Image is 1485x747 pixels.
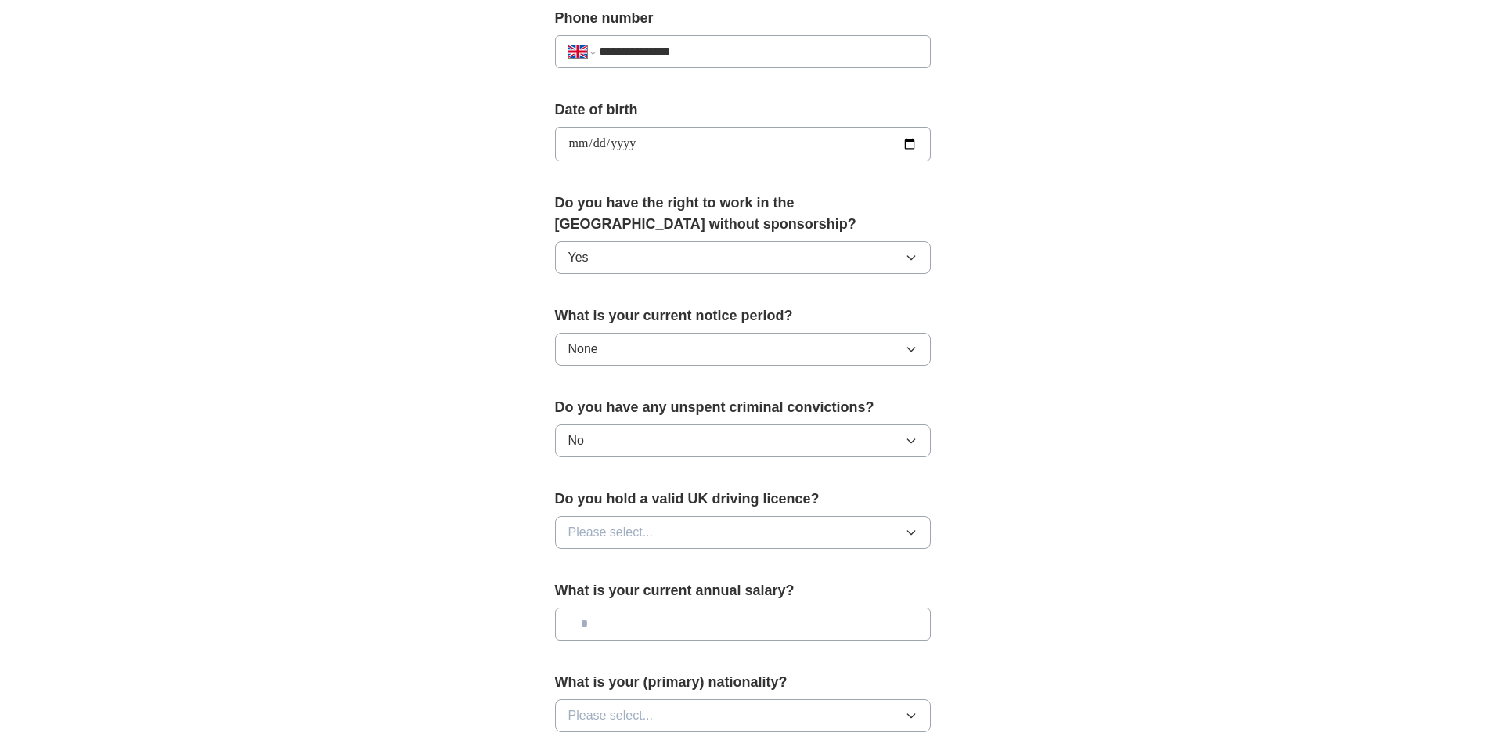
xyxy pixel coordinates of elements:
[568,340,598,359] span: None
[568,431,584,450] span: No
[555,241,931,274] button: Yes
[555,305,931,327] label: What is your current notice period?
[568,706,654,725] span: Please select...
[555,99,931,121] label: Date of birth
[555,672,931,693] label: What is your (primary) nationality?
[555,397,931,418] label: Do you have any unspent criminal convictions?
[555,8,931,29] label: Phone number
[568,248,589,267] span: Yes
[555,489,931,510] label: Do you hold a valid UK driving licence?
[555,580,931,601] label: What is your current annual salary?
[555,424,931,457] button: No
[555,699,931,732] button: Please select...
[555,193,931,235] label: Do you have the right to work in the [GEOGRAPHIC_DATA] without sponsorship?
[555,333,931,366] button: None
[568,523,654,542] span: Please select...
[555,516,931,549] button: Please select...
